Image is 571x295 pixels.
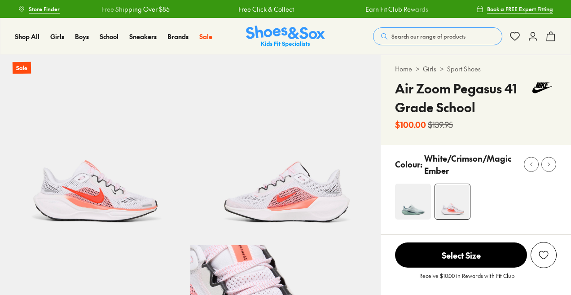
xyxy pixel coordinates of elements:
p: Colour: [395,158,422,170]
span: Search our range of products [391,32,466,40]
span: Book a FREE Expert Fitting [487,5,553,13]
p: White/Crimson/Magic Ember [424,152,517,176]
a: Girls [423,64,436,74]
a: Boys [75,32,89,41]
a: Girls [50,32,64,41]
p: Sale [13,62,31,74]
img: 4-526714_1 [435,184,470,219]
button: Add to Wishlist [531,242,557,268]
b: $100.00 [395,119,426,131]
img: Vendor logo [529,79,557,97]
a: Home [395,64,412,74]
s: $139.95 [428,119,453,131]
button: Select Size [395,242,527,268]
img: 5-526715_1 [190,55,381,245]
h4: Air Zoom Pegasus 41 Grade School [395,79,529,117]
a: School [100,32,119,41]
a: Sale [199,32,212,41]
a: Sport Shoes [447,64,481,74]
a: Store Finder [18,1,60,17]
div: > > [395,64,557,74]
p: Receive $10.00 in Rewards with Fit Club [419,272,514,288]
a: Earn Fit Club Rewards [365,4,428,14]
span: Store Finder [29,5,60,13]
span: Select Size [395,242,527,268]
a: Sneakers [129,32,157,41]
a: Brands [167,32,189,41]
a: Free Click & Collect [238,4,294,14]
img: 4-553342_1 [395,184,431,220]
a: Free Shipping Over $85 [101,4,170,14]
a: Shop All [15,32,40,41]
a: Book a FREE Expert Fitting [476,1,553,17]
a: Shoes & Sox [246,26,325,48]
img: SNS_Logo_Responsive.svg [246,26,325,48]
button: Search our range of products [373,27,502,45]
